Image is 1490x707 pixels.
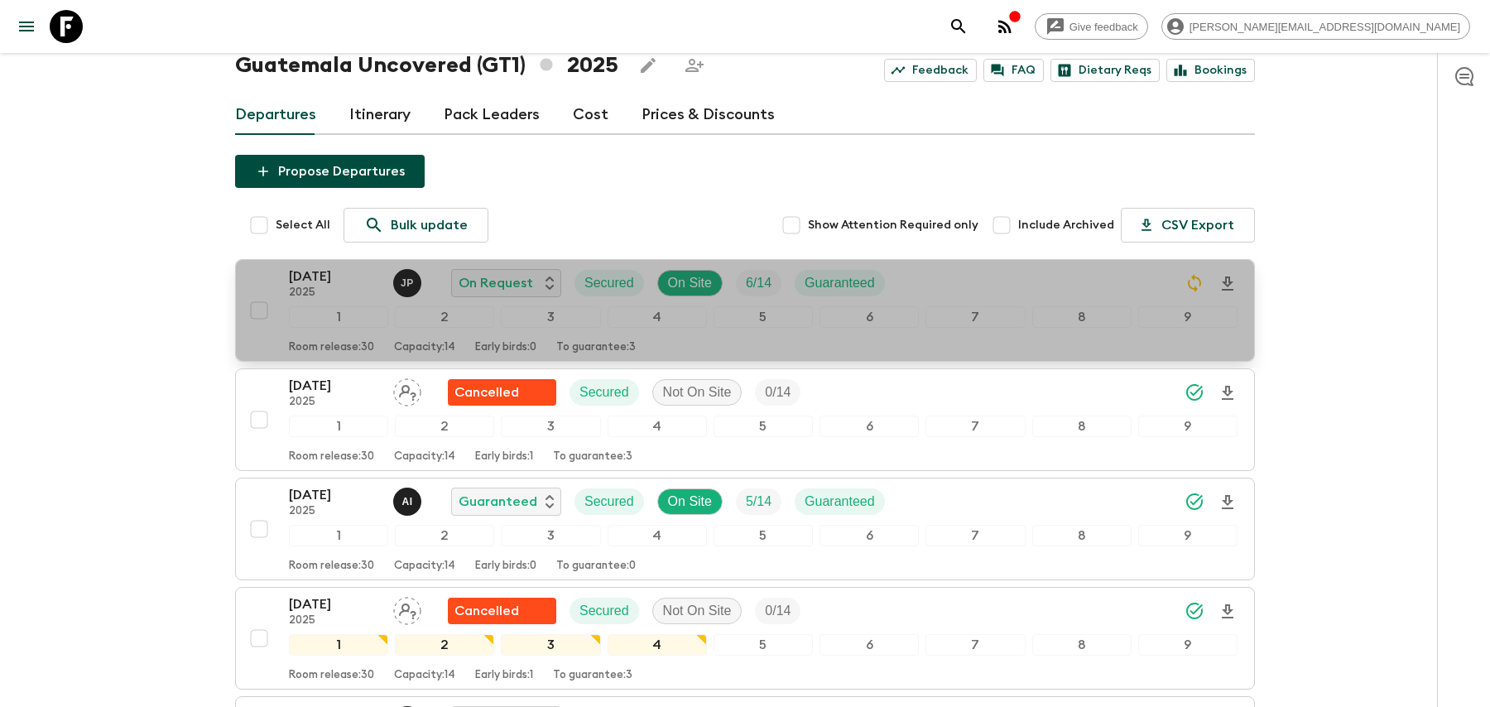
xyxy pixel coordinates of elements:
[475,450,533,464] p: Early birds: 1
[289,594,380,614] p: [DATE]
[1185,382,1204,402] svg: Synced Successfully
[289,560,374,573] p: Room release: 30
[289,450,374,464] p: Room release: 30
[1138,525,1238,546] div: 9
[925,306,1025,328] div: 7
[10,10,43,43] button: menu
[349,95,411,135] a: Itinerary
[608,525,707,546] div: 4
[289,525,388,546] div: 1
[459,492,537,512] p: Guaranteed
[1218,383,1238,403] svg: Download Onboarding
[805,273,875,293] p: Guaranteed
[805,492,875,512] p: Guaranteed
[632,49,665,82] button: Edit this itinerary
[652,598,743,624] div: Not On Site
[574,270,644,296] div: Secured
[401,277,414,290] p: J P
[501,525,600,546] div: 3
[394,560,455,573] p: Capacity: 14
[289,396,380,409] p: 2025
[657,270,723,296] div: On Site
[746,273,771,293] p: 6 / 14
[584,273,634,293] p: Secured
[448,598,556,624] div: Flash Pack cancellation
[657,488,723,515] div: On Site
[1032,306,1132,328] div: 8
[942,10,975,43] button: search adventures
[395,525,494,546] div: 2
[755,598,800,624] div: Trip Fill
[884,59,977,82] a: Feedback
[1218,602,1238,622] svg: Download Onboarding
[289,306,388,328] div: 1
[1060,21,1147,33] span: Give feedback
[556,560,636,573] p: To guarantee: 0
[475,341,536,354] p: Early birds: 0
[235,259,1255,362] button: [DATE]2025Julio PosadasOn RequestSecuredOn SiteTrip FillGuaranteed123456789Room release:30Capacit...
[394,669,455,682] p: Capacity: 14
[1180,21,1469,33] span: [PERSON_NAME][EMAIL_ADDRESS][DOMAIN_NAME]
[608,416,707,437] div: 4
[1161,13,1470,40] div: [PERSON_NAME][EMAIL_ADDRESS][DOMAIN_NAME]
[1138,634,1238,656] div: 9
[444,95,540,135] a: Pack Leaders
[1138,306,1238,328] div: 9
[1032,525,1132,546] div: 8
[394,450,455,464] p: Capacity: 14
[235,368,1255,471] button: [DATE]2025Assign pack leaderFlash Pack cancellationSecuredNot On SiteTrip Fill123456789Room relea...
[1185,273,1204,293] svg: Sync Required - Changes detected
[579,382,629,402] p: Secured
[289,267,380,286] p: [DATE]
[553,450,632,464] p: To guarantee: 3
[1185,601,1204,621] svg: Synced Successfully
[1218,274,1238,294] svg: Download Onboarding
[925,634,1025,656] div: 7
[289,669,374,682] p: Room release: 30
[448,379,556,406] div: Flash Pack cancellation
[1218,493,1238,512] svg: Download Onboarding
[755,379,800,406] div: Trip Fill
[289,485,380,505] p: [DATE]
[570,379,639,406] div: Secured
[235,478,1255,580] button: [DATE]2025Alvaro IxtetelaGuaranteedSecuredOn SiteTrip FillGuaranteed123456789Room release:30Capac...
[819,525,919,546] div: 6
[556,341,636,354] p: To guarantee: 3
[608,634,707,656] div: 4
[501,416,600,437] div: 3
[925,416,1025,437] div: 7
[714,634,813,656] div: 5
[393,274,425,287] span: Julio Posadas
[1121,208,1255,243] button: CSV Export
[765,382,791,402] p: 0 / 14
[459,273,533,293] p: On Request
[501,634,600,656] div: 3
[819,306,919,328] div: 6
[663,382,732,402] p: Not On Site
[393,488,425,516] button: AI
[925,525,1025,546] div: 7
[1166,59,1255,82] a: Bookings
[475,560,536,573] p: Early birds: 0
[235,95,316,135] a: Departures
[235,49,618,82] h1: Guatemala Uncovered (GT1) 2025
[289,341,374,354] p: Room release: 30
[401,495,412,508] p: A I
[289,505,380,518] p: 2025
[1018,217,1114,233] span: Include Archived
[289,376,380,396] p: [DATE]
[289,286,380,300] p: 2025
[819,416,919,437] div: 6
[714,525,813,546] div: 5
[1032,634,1132,656] div: 8
[668,273,712,293] p: On Site
[235,155,425,188] button: Propose Departures
[663,601,732,621] p: Not On Site
[1035,13,1148,40] a: Give feedback
[579,601,629,621] p: Secured
[608,306,707,328] div: 4
[393,383,421,397] span: Assign pack leader
[819,634,919,656] div: 6
[395,416,494,437] div: 2
[289,416,388,437] div: 1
